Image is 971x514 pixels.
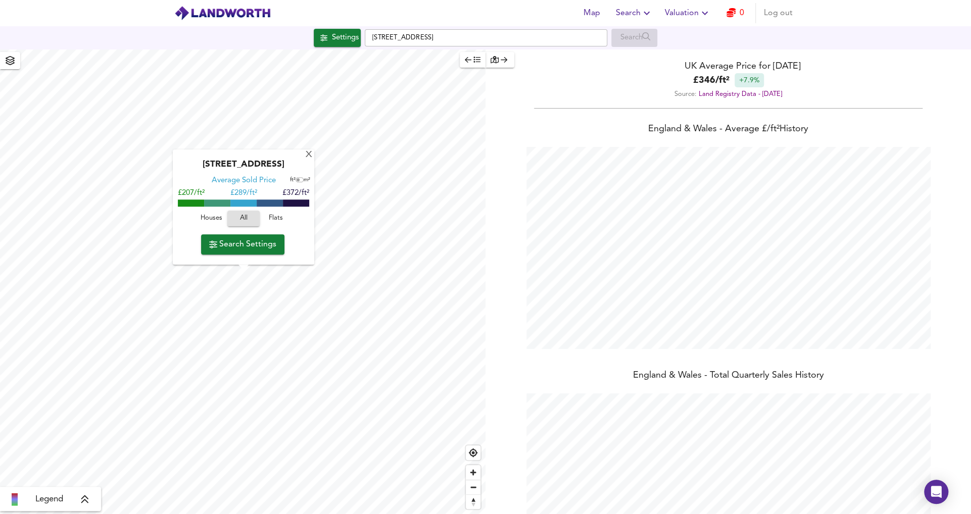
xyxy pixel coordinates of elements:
[174,6,271,21] img: logo
[227,211,260,227] button: All
[575,3,608,23] button: Map
[485,123,971,137] div: England & Wales - Average £/ ft² History
[331,31,358,44] div: Settings
[314,29,361,47] button: Settings
[611,29,657,47] div: Enable a Source before running a Search
[466,480,480,494] button: Zoom out
[314,29,361,47] div: Click to configure Search Settings
[305,150,313,160] div: X
[232,213,255,225] span: All
[726,6,744,20] a: 0
[466,445,480,460] button: Find my location
[466,494,480,509] button: Reset bearing to north
[764,6,793,20] span: Log out
[466,465,480,480] button: Zoom in
[304,178,310,183] span: m²
[760,3,797,23] button: Log out
[699,91,782,97] a: Land Registry Data - [DATE]
[616,6,653,20] span: Search
[485,60,971,73] div: UK Average Price for [DATE]
[924,480,948,504] div: Open Intercom Messenger
[178,190,205,197] span: £207/ft²
[612,3,657,23] button: Search
[201,234,284,254] button: Search Settings
[719,3,751,23] button: 0
[665,6,711,20] span: Valuation
[282,190,309,197] span: £372/ft²
[485,87,971,101] div: Source:
[178,160,309,176] div: [STREET_ADDRESS]
[579,6,604,20] span: Map
[230,190,257,197] span: £ 289/ft²
[485,369,971,383] div: England & Wales - Total Quarterly Sales History
[195,211,227,227] button: Houses
[209,237,276,251] span: Search Settings
[262,213,289,225] span: Flats
[198,213,225,225] span: Houses
[365,29,607,46] input: Enter a location...
[212,176,276,186] div: Average Sold Price
[35,493,63,505] span: Legend
[735,73,764,87] div: +7.9%
[260,211,292,227] button: Flats
[290,178,296,183] span: ft²
[661,3,715,23] button: Valuation
[693,74,730,87] b: £ 346 / ft²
